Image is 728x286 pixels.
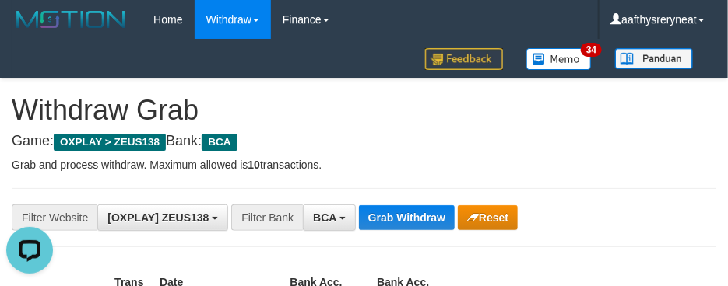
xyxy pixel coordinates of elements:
span: [OXPLAY] ZEUS138 [107,211,209,224]
span: BCA [313,211,336,224]
span: OXPLAY > ZEUS138 [54,134,166,151]
h1: Withdraw Grab [12,95,716,126]
div: Filter Website [12,204,97,231]
p: Grab and process withdraw. Maximum allowed is transactions. [12,157,716,173]
strong: 10 [248,159,260,171]
button: Reset [458,205,518,230]
img: panduan.png [615,48,693,69]
span: BCA [202,134,237,151]
button: Grab Withdraw [359,205,455,230]
button: Open LiveChat chat widget [6,6,53,53]
img: MOTION_logo.png [12,8,130,31]
div: Filter Bank [231,204,303,231]
h4: Game: Bank: [12,134,716,149]
a: 34 [515,39,603,78]
span: 34 [581,43,602,57]
button: BCA [303,204,356,231]
img: Button%20Memo.svg [526,48,592,70]
button: [OXPLAY] ZEUS138 [97,204,228,231]
img: Feedback.jpg [425,48,503,70]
